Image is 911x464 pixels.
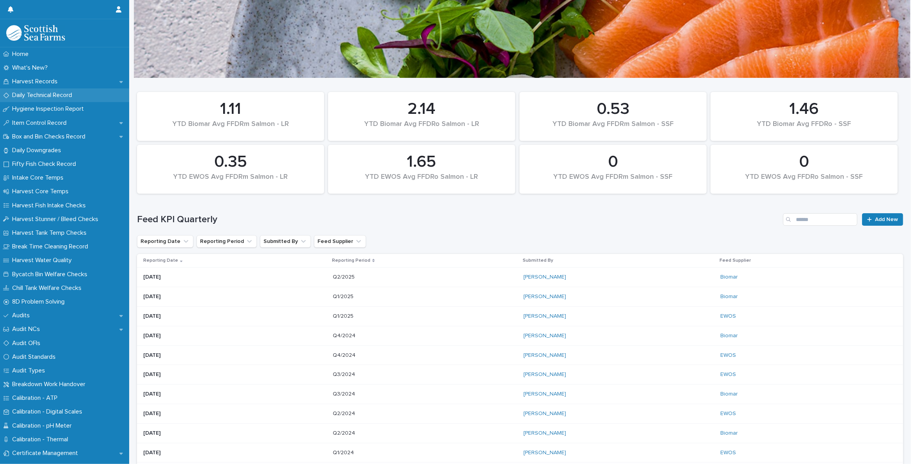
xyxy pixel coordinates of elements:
p: Q1/2025 [333,292,355,300]
div: YTD EWOS Avg FFDRm Salmon - SSF [533,173,693,189]
button: Reporting Period [197,235,257,248]
p: Q2/2024 [333,409,357,417]
p: [DATE] [143,410,280,417]
p: Daily Technical Record [9,92,78,99]
p: Daily Downgrades [9,147,67,154]
h1: Feed KPI Quarterly [137,214,780,225]
button: Submitted By [260,235,311,248]
p: Q3/2024 [333,370,357,378]
p: [DATE] [143,352,280,359]
p: Audit OFIs [9,340,47,347]
p: [DATE] [143,333,280,339]
a: EWOS [720,450,736,456]
div: 0.53 [533,99,693,119]
p: Harvest Tank Temp Checks [9,229,93,237]
p: Audit NCs [9,326,46,333]
p: Home [9,50,35,58]
a: [PERSON_NAME] [523,313,566,320]
a: Biomar [720,333,738,339]
p: [DATE] [143,313,280,320]
a: [PERSON_NAME] [523,391,566,397]
p: Audit Standards [9,353,62,361]
p: 8D Problem Solving [9,298,71,306]
p: Bycatch Bin Welfare Checks [9,271,94,278]
tr: [DATE]Q1/2024Q1/2024 [PERSON_NAME] EWOS [137,443,903,462]
p: Certificate Management [9,450,84,457]
span: Add New [875,217,898,222]
p: [DATE] [143,450,280,456]
a: [PERSON_NAME] [523,274,566,281]
div: YTD Biomar Avg FFDRo Salmon - LR [341,120,502,137]
div: YTD Biomar Avg FFDRm Salmon - LR [150,120,311,137]
a: EWOS [720,371,736,378]
tr: [DATE]Q1/2025Q1/2025 [PERSON_NAME] Biomar [137,287,903,307]
p: Harvest Water Quality [9,257,78,264]
p: Harvest Fish Intake Checks [9,202,92,209]
p: Submitted By [523,256,553,265]
div: 2.14 [341,99,502,119]
p: Calibration - Thermal [9,436,74,443]
p: [DATE] [143,274,280,281]
button: Feed Supplier [314,235,366,248]
p: Q1/2025 [333,311,355,320]
p: [DATE] [143,371,280,378]
p: Q2/2025 [333,272,356,281]
p: Q1/2024 [333,448,355,456]
div: YTD EWOS Avg FFDRo Salmon - SSF [724,173,884,189]
p: Feed Supplier [720,256,751,265]
div: YTD EWOS Avg FFDRm Salmon - LR [150,173,311,189]
a: [PERSON_NAME] [523,352,566,359]
p: Calibration - pH Meter [9,422,78,430]
p: Intake Core Temps [9,174,70,182]
tr: [DATE]Q1/2025Q1/2025 [PERSON_NAME] EWOS [137,306,903,326]
div: 1.65 [341,152,502,172]
input: Search [783,213,857,226]
p: Hygiene Inspection Report [9,105,90,113]
p: Fifty Fish Check Record [9,160,82,168]
a: Biomar [720,274,738,281]
p: Q2/2024 [333,428,357,437]
a: Biomar [720,293,738,300]
div: 1.46 [724,99,884,119]
a: EWOS [720,352,736,359]
p: Harvest Records [9,78,64,85]
p: Q4/2024 [333,351,357,359]
p: [DATE] [143,391,280,397]
div: YTD Biomar Avg FFDRm Salmon - SSF [533,120,693,137]
p: Item Control Record [9,119,73,127]
div: YTD EWOS Avg FFDRo Salmon - LR [341,173,502,189]
p: Breakdown Work Handover [9,381,92,388]
p: Chill Tank Welfare Checks [9,284,88,292]
tr: [DATE]Q4/2024Q4/2024 [PERSON_NAME] EWOS [137,345,903,365]
a: EWOS [720,313,736,320]
p: Audit Types [9,367,51,374]
a: [PERSON_NAME] [523,333,566,339]
p: Harvest Stunner / Bleed Checks [9,216,105,223]
tr: [DATE]Q3/2024Q3/2024 [PERSON_NAME] EWOS [137,365,903,385]
p: Break Time Cleaning Record [9,243,94,250]
tr: [DATE]Q2/2024Q2/2024 [PERSON_NAME] EWOS [137,404,903,423]
p: Calibration - ATP [9,394,64,402]
p: Reporting Date [143,256,178,265]
div: 1.11 [150,99,311,119]
p: Calibration - Digital Scales [9,408,88,415]
div: 0.35 [150,152,311,172]
a: [PERSON_NAME] [523,450,566,456]
p: Q4/2024 [333,331,357,339]
a: [PERSON_NAME] [523,371,566,378]
p: Q3/2024 [333,389,357,397]
div: YTD Biomar Avg FFDRo - SSF [724,120,884,137]
p: Box and Bin Checks Record [9,133,92,140]
a: Biomar [720,430,738,437]
p: [DATE] [143,430,280,437]
tr: [DATE]Q3/2024Q3/2024 [PERSON_NAME] Biomar [137,385,903,404]
div: 0 [724,152,884,172]
a: Add New [862,213,903,226]
a: Biomar [720,391,738,397]
img: mMrefqRFQpe26GRNOUkG [6,25,65,41]
tr: [DATE]Q2/2025Q2/2025 [PERSON_NAME] Biomar [137,268,903,287]
a: [PERSON_NAME] [523,293,566,300]
p: What's New? [9,64,54,72]
p: [DATE] [143,293,280,300]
